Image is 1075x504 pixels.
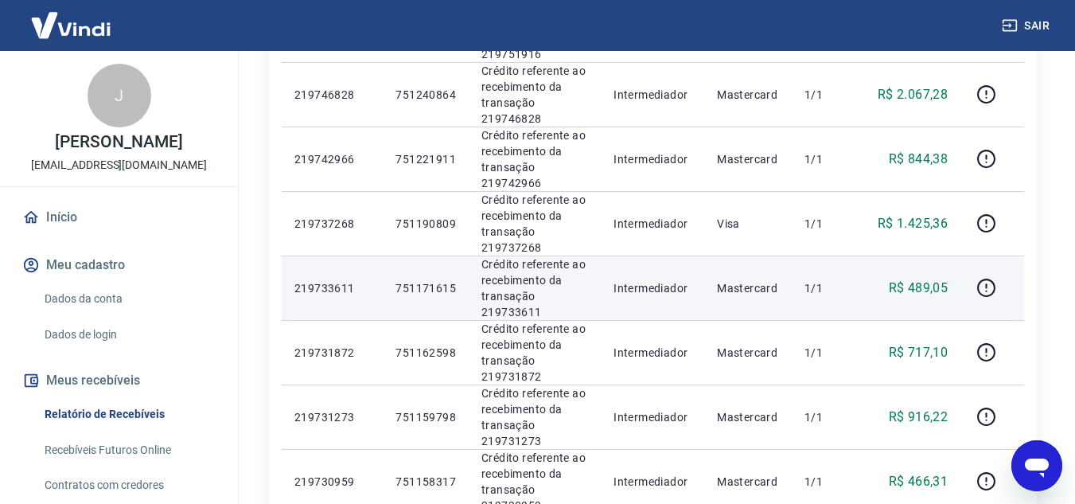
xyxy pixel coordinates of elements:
button: Sair [999,11,1056,41]
img: Vindi [19,1,123,49]
p: 219742966 [294,151,370,167]
p: 219737268 [294,216,370,232]
p: Crédito referente ao recebimento da transação 219731273 [481,385,588,449]
p: R$ 2.067,28 [878,85,948,104]
p: Intermediador [613,216,691,232]
p: Mastercard [717,409,779,425]
p: Intermediador [613,345,691,361]
p: R$ 489,05 [889,279,948,298]
p: Intermediador [613,474,691,490]
p: Mastercard [717,87,779,103]
p: Mastercard [717,474,779,490]
p: Crédito referente ao recebimento da transação 219746828 [481,63,588,127]
p: R$ 1.425,36 [878,214,948,233]
button: Meu cadastro [19,248,219,283]
p: 219731273 [294,409,370,425]
p: R$ 844,38 [889,150,948,169]
p: 751159798 [395,409,456,425]
p: 1/1 [804,409,851,425]
a: Início [19,200,219,235]
p: [PERSON_NAME] [55,134,182,150]
p: Crédito referente ao recebimento da transação 219733611 [481,256,588,320]
p: Intermediador [613,151,691,167]
button: Meus recebíveis [19,363,219,398]
p: Intermediador [613,280,691,296]
p: 751190809 [395,216,456,232]
p: 1/1 [804,87,851,103]
p: R$ 466,31 [889,472,948,491]
p: 1/1 [804,216,851,232]
a: Dados da conta [38,283,219,315]
p: 219733611 [294,280,370,296]
p: 1/1 [804,474,851,490]
p: 751162598 [395,345,456,361]
p: Intermediador [613,87,691,103]
p: [EMAIL_ADDRESS][DOMAIN_NAME] [31,157,207,174]
p: Mastercard [717,345,779,361]
a: Dados de login [38,318,219,351]
p: 1/1 [804,280,851,296]
p: Crédito referente ao recebimento da transação 219742966 [481,127,588,191]
p: Mastercard [717,280,779,296]
p: Intermediador [613,409,691,425]
p: 1/1 [804,345,851,361]
p: 1/1 [804,151,851,167]
p: R$ 717,10 [889,343,948,362]
p: 219746828 [294,87,370,103]
p: 751158317 [395,474,456,490]
div: J [88,64,151,127]
p: Mastercard [717,151,779,167]
p: Visa [717,216,779,232]
p: 751171615 [395,280,456,296]
p: 219731872 [294,345,370,361]
p: R$ 916,22 [889,408,948,427]
p: 219730959 [294,474,370,490]
p: 751240864 [395,87,456,103]
p: Crédito referente ao recebimento da transação 219737268 [481,192,588,256]
p: Crédito referente ao recebimento da transação 219731872 [481,321,588,385]
p: 751221911 [395,151,456,167]
a: Relatório de Recebíveis [38,398,219,431]
iframe: Botão para abrir a janela de mensagens [1011,440,1062,491]
a: Contratos com credores [38,469,219,502]
a: Recebíveis Futuros Online [38,434,219,467]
